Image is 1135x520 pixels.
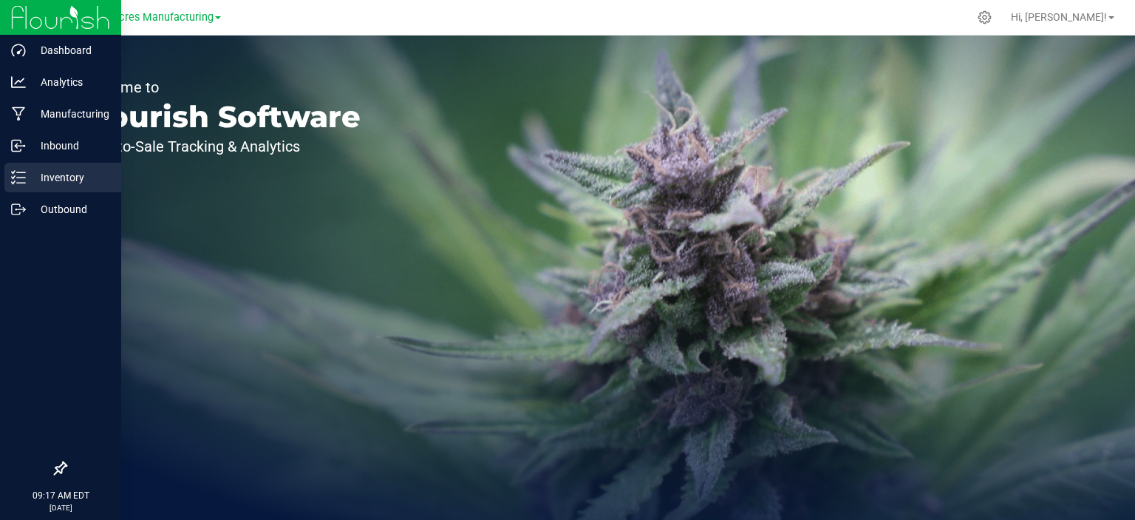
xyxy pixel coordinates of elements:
[11,43,26,58] inline-svg: Dashboard
[80,139,361,154] p: Seed-to-Sale Tracking & Analytics
[26,73,115,91] p: Analytics
[26,200,115,218] p: Outbound
[80,102,361,132] p: Flourish Software
[81,11,214,24] span: Green Acres Manufacturing
[26,41,115,59] p: Dashboard
[26,137,115,155] p: Inbound
[11,75,26,90] inline-svg: Analytics
[1011,11,1107,23] span: Hi, [PERSON_NAME]!
[80,80,361,95] p: Welcome to
[26,105,115,123] p: Manufacturing
[11,202,26,217] inline-svg: Outbound
[11,170,26,185] inline-svg: Inventory
[975,10,994,24] div: Manage settings
[11,107,26,121] inline-svg: Manufacturing
[7,489,115,502] p: 09:17 AM EDT
[7,502,115,513] p: [DATE]
[26,169,115,186] p: Inventory
[11,138,26,153] inline-svg: Inbound
[15,402,59,446] iframe: Resource center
